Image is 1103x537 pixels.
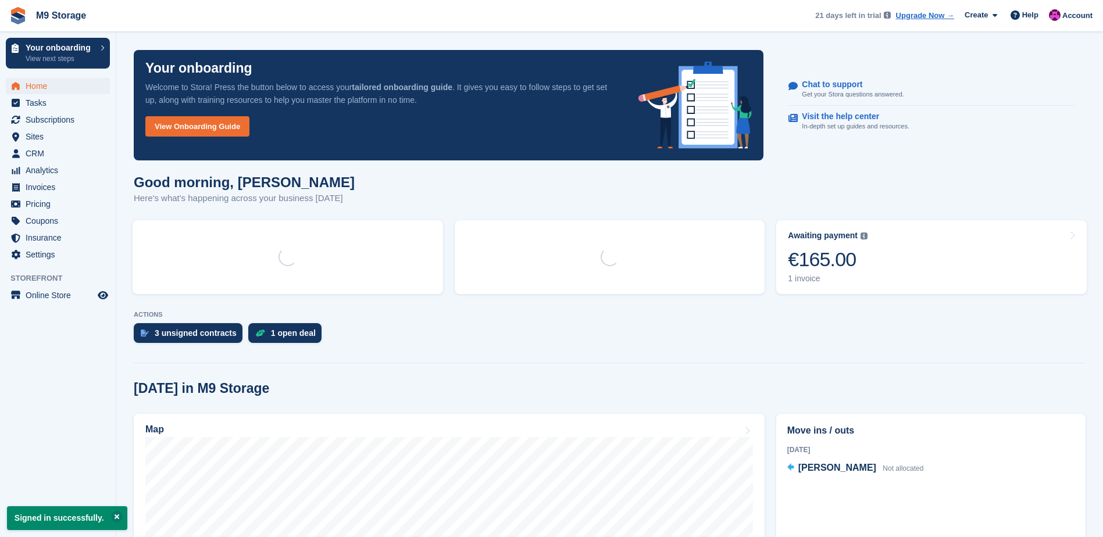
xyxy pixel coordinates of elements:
p: Here's what's happening across your business [DATE] [134,192,355,205]
img: contract_signature_icon-13c848040528278c33f63329250d36e43548de30e8caae1d1a13099fd9432cc5.svg [141,330,149,336]
a: menu [6,213,110,229]
a: View Onboarding Guide [145,116,249,137]
span: Sites [26,128,95,145]
div: Awaiting payment [788,231,858,241]
div: [DATE] [787,445,1075,455]
a: menu [6,179,110,195]
p: ACTIONS [134,311,1086,318]
p: Your onboarding [145,62,252,75]
img: icon-info-grey-7440780725fd019a000dd9b08b2336e03edf1995a4989e88bcd33f0948082b44.svg [861,232,868,239]
a: menu [6,196,110,212]
span: Home [26,78,95,94]
a: Preview store [96,288,110,302]
span: Subscriptions [26,112,95,128]
a: 1 open deal [248,323,327,349]
span: 21 days left in trial [815,10,881,22]
span: Tasks [26,95,95,111]
a: menu [6,287,110,303]
span: Insurance [26,230,95,246]
a: Your onboarding View next steps [6,38,110,69]
span: Pricing [26,196,95,212]
p: View next steps [26,53,95,64]
span: CRM [26,145,95,162]
a: Awaiting payment €165.00 1 invoice [776,220,1087,294]
img: icon-info-grey-7440780725fd019a000dd9b08b2336e03edf1995a4989e88bcd33f0948082b44.svg [884,12,891,19]
a: menu [6,162,110,178]
span: Online Store [26,287,95,303]
a: menu [6,78,110,94]
div: 1 invoice [788,274,868,284]
p: Your onboarding [26,44,95,52]
p: Visit the help center [802,112,900,121]
a: Chat to support Get your Stora questions answered. [788,74,1075,106]
div: 1 open deal [271,328,316,338]
h1: Good morning, [PERSON_NAME] [134,174,355,190]
a: Upgrade Now → [896,10,954,22]
span: Settings [26,246,95,263]
p: Signed in successfully. [7,506,127,530]
span: Account [1062,10,1093,22]
a: menu [6,128,110,145]
a: Visit the help center In-depth set up guides and resources. [788,106,1075,137]
span: Storefront [10,273,116,284]
span: [PERSON_NAME] [798,463,876,472]
p: Chat to support [802,80,894,90]
span: Coupons [26,213,95,229]
div: €165.00 [788,248,868,271]
span: Help [1022,9,1038,21]
span: Not allocated [883,464,923,472]
img: stora-icon-8386f47178a22dfd0bd8f6a31ec36ba5ce8667c1dd55bd0f319d3a0aa187defe.svg [9,7,27,24]
h2: Move ins / outs [787,424,1075,438]
img: onboarding-info-6c161a55d2c0e0a8cae90662b2fe09162a5109e8cc188191df67fb4f79e88e88.svg [638,62,752,149]
a: [PERSON_NAME] Not allocated [787,461,924,476]
p: In-depth set up guides and resources. [802,121,909,131]
h2: Map [145,424,164,435]
img: John Doyle [1049,9,1061,21]
span: Analytics [26,162,95,178]
a: menu [6,230,110,246]
p: Welcome to Stora! Press the button below to access your . It gives you easy to follow steps to ge... [145,81,620,106]
strong: tailored onboarding guide [352,83,452,92]
a: 3 unsigned contracts [134,323,248,349]
a: M9 Storage [31,6,91,25]
span: Invoices [26,179,95,195]
a: menu [6,145,110,162]
a: menu [6,112,110,128]
h2: [DATE] in M9 Storage [134,381,269,396]
p: Get your Stora questions answered. [802,90,904,99]
span: Create [965,9,988,21]
img: deal-1b604bf984904fb50ccaf53a9ad4b4a5d6e5aea283cecdc64d6e3604feb123c2.svg [255,329,265,337]
a: menu [6,95,110,111]
a: menu [6,246,110,263]
div: 3 unsigned contracts [155,328,237,338]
